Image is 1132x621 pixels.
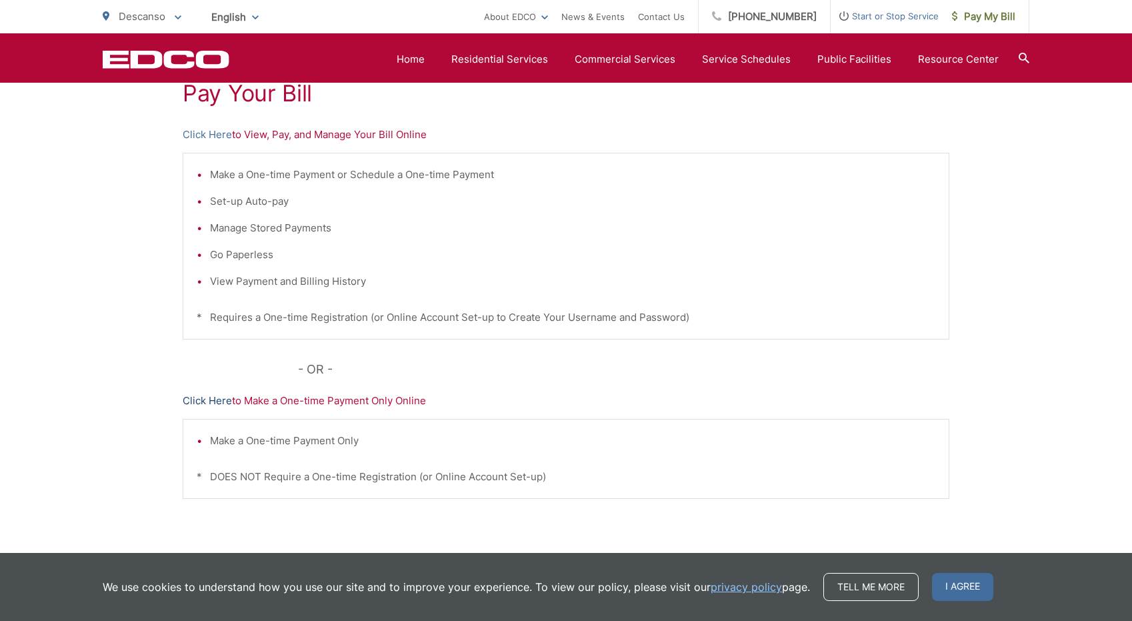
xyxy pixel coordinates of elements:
a: Home [397,51,425,67]
a: Contact Us [638,9,685,25]
p: We use cookies to understand how you use our site and to improve your experience. To view our pol... [103,579,810,595]
a: Commercial Services [575,51,675,67]
a: Click Here [183,127,232,143]
span: English [201,5,269,29]
span: I agree [932,573,993,601]
a: About EDCO [484,9,548,25]
span: Pay My Bill [952,9,1015,25]
a: Residential Services [451,51,548,67]
a: Service Schedules [702,51,791,67]
a: Tell me more [823,573,919,601]
span: Descanso [119,10,165,23]
h1: Pay Your Bill [183,80,949,107]
li: Manage Stored Payments [210,220,935,236]
li: Make a One-time Payment or Schedule a One-time Payment [210,167,935,183]
p: * DOES NOT Require a One-time Registration (or Online Account Set-up) [197,469,935,485]
a: News & Events [561,9,625,25]
li: Set-up Auto-pay [210,193,935,209]
a: Resource Center [918,51,999,67]
a: Public Facilities [817,51,891,67]
p: - OR - [298,360,950,380]
li: View Payment and Billing History [210,273,935,289]
a: EDCD logo. Return to the homepage. [103,50,229,69]
p: * Requires a One-time Registration (or Online Account Set-up to Create Your Username and Password) [197,309,935,326]
p: to Make a One-time Payment Only Online [183,393,949,409]
p: to View, Pay, and Manage Your Bill Online [183,127,949,143]
li: Go Paperless [210,247,935,263]
li: Make a One-time Payment Only [210,433,935,449]
a: Click Here [183,393,232,409]
a: privacy policy [711,579,782,595]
